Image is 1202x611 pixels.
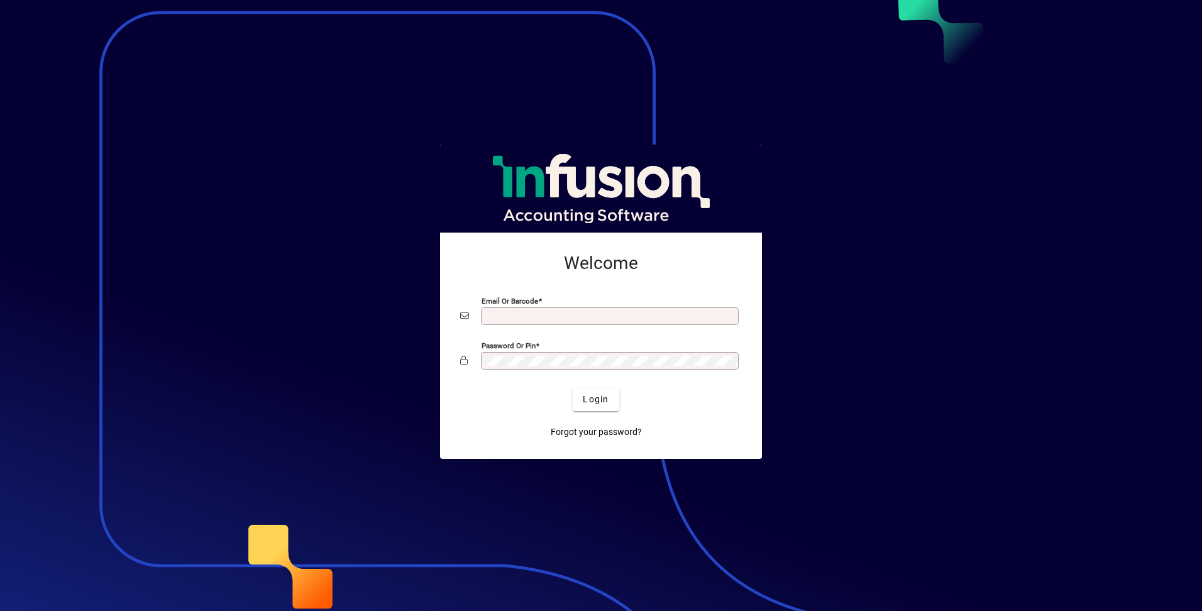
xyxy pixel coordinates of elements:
mat-label: Email or Barcode [482,296,538,305]
span: Forgot your password? [551,426,642,439]
a: Forgot your password? [546,421,647,444]
mat-label: Password or Pin [482,341,536,350]
button: Login [573,388,619,411]
span: Login [583,393,609,406]
h2: Welcome [460,253,742,274]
